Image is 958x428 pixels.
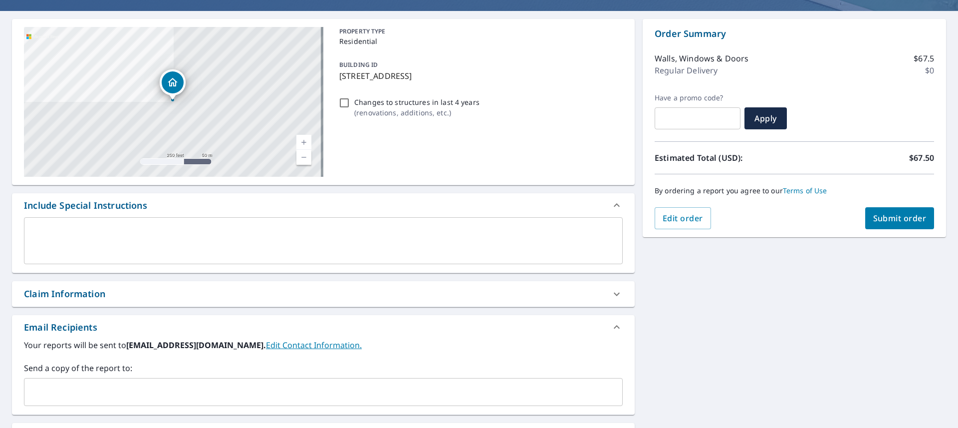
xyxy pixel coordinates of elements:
a: Current Level 17, Zoom In [296,135,311,150]
b: [EMAIL_ADDRESS][DOMAIN_NAME]. [126,340,266,351]
div: Include Special Instructions [12,193,635,217]
label: Send a copy of the report to: [24,362,623,374]
button: Submit order [865,207,935,229]
p: BUILDING ID [339,60,378,69]
p: Walls, Windows & Doors [655,52,748,64]
p: Regular Delivery [655,64,718,76]
p: Changes to structures in last 4 years [354,97,479,107]
button: Apply [744,107,787,129]
span: Submit order [873,213,927,224]
span: Edit order [663,213,703,224]
div: Claim Information [12,281,635,307]
p: Order Summary [655,27,934,40]
div: Include Special Instructions [24,199,147,212]
p: $0 [925,64,934,76]
div: Email Recipients [12,315,635,339]
p: By ordering a report you agree to our [655,186,934,195]
p: Residential [339,36,619,46]
button: Edit order [655,207,711,229]
p: ( renovations, additions, etc. ) [354,107,479,118]
label: Your reports will be sent to [24,339,623,351]
a: Terms of Use [783,186,827,195]
div: Email Recipients [24,321,97,334]
span: Apply [752,113,779,124]
div: Dropped pin, building 1, Residential property, 61 Bullet Hole Rd Carmel, NY 10512 [160,69,186,100]
p: $67.50 [909,152,934,164]
label: Have a promo code? [655,93,740,102]
p: $67.5 [914,52,934,64]
a: Current Level 17, Zoom Out [296,150,311,165]
div: Claim Information [24,287,105,301]
p: Estimated Total (USD): [655,152,794,164]
a: EditContactInfo [266,340,362,351]
p: PROPERTY TYPE [339,27,619,36]
p: [STREET_ADDRESS] [339,70,619,82]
